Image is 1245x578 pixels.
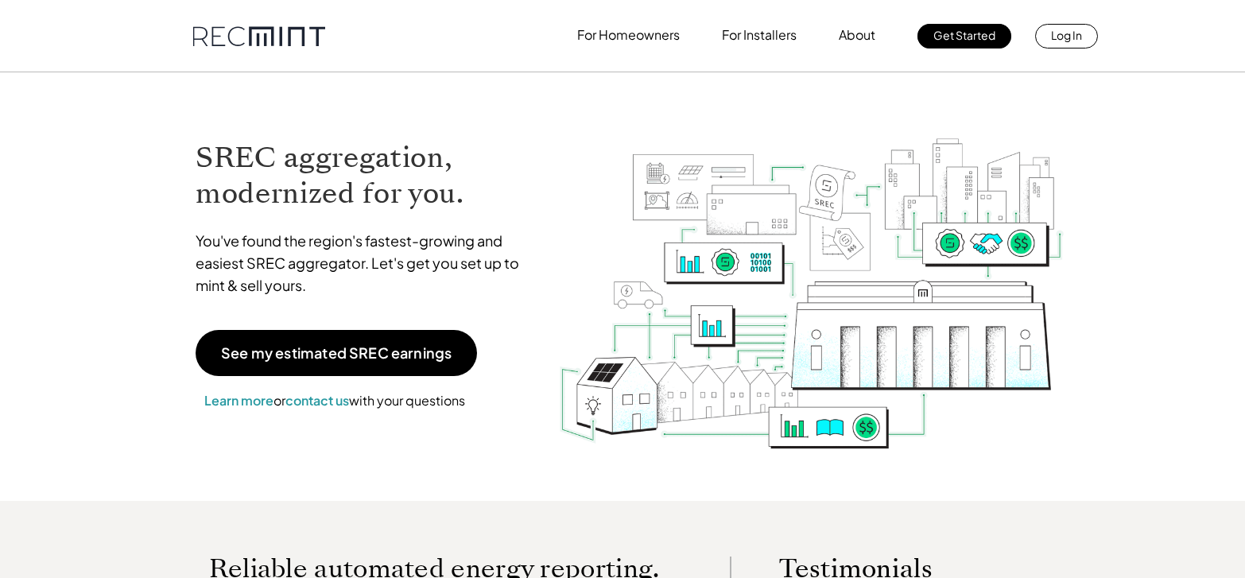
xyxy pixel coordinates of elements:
[285,392,349,409] a: contact us
[196,140,534,211] h1: SREC aggregation, modernized for you.
[1051,24,1082,46] p: Log In
[558,96,1065,453] img: RECmint value cycle
[1035,24,1098,48] a: Log In
[917,24,1011,48] a: Get Started
[839,24,875,46] p: About
[196,330,477,376] a: See my estimated SREC earnings
[196,230,534,297] p: You've found the region's fastest-growing and easiest SREC aggregator. Let's get you set up to mi...
[577,24,680,46] p: For Homeowners
[196,390,474,411] p: or with your questions
[722,24,797,46] p: For Installers
[933,24,995,46] p: Get Started
[204,392,273,409] a: Learn more
[221,346,452,360] p: See my estimated SREC earnings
